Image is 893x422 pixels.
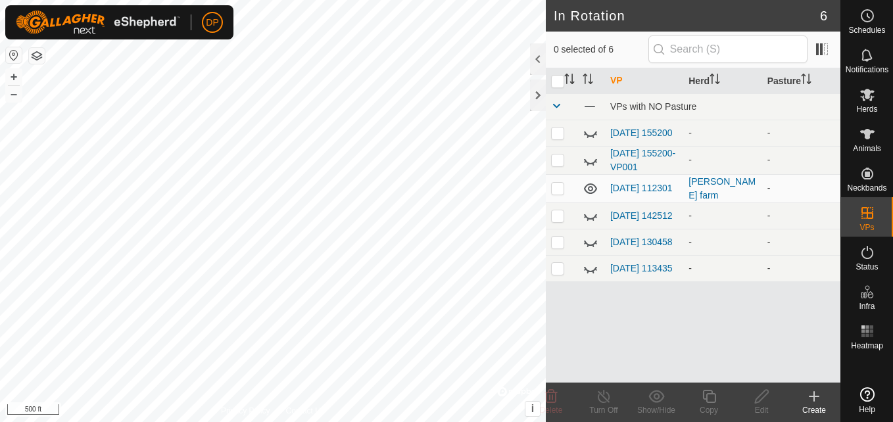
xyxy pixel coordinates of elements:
[630,404,683,416] div: Show/Hide
[762,229,840,255] td: -
[16,11,180,34] img: Gallagher Logo
[856,263,878,271] span: Status
[859,302,875,310] span: Infra
[762,120,840,146] td: -
[847,184,886,192] span: Neckbands
[859,223,874,231] span: VPs
[683,404,735,416] div: Copy
[6,69,22,85] button: +
[820,6,827,26] span: 6
[856,105,877,113] span: Herds
[583,76,593,86] p-sorticon: Activate to sort
[688,235,756,249] div: -
[577,404,630,416] div: Turn Off
[688,175,756,202] div: [PERSON_NAME] farm
[762,255,840,281] td: -
[688,262,756,275] div: -
[6,86,22,102] button: –
[735,404,788,416] div: Edit
[762,202,840,229] td: -
[610,263,673,273] a: [DATE] 113435
[29,48,45,64] button: Map Layers
[610,128,673,138] a: [DATE] 155200
[221,405,270,417] a: Privacy Policy
[688,126,756,140] div: -
[540,406,563,415] span: Delete
[6,47,22,63] button: Reset Map
[801,76,811,86] p-sorticon: Activate to sort
[610,101,835,112] div: VPs with NO Pasture
[683,68,761,94] th: Herd
[762,68,840,94] th: Pasture
[286,405,325,417] a: Contact Us
[688,153,756,167] div: -
[206,16,218,30] span: DP
[848,26,885,34] span: Schedules
[688,209,756,223] div: -
[762,146,840,174] td: -
[531,403,534,414] span: i
[554,8,820,24] h2: In Rotation
[710,76,720,86] p-sorticon: Activate to sort
[605,68,683,94] th: VP
[762,174,840,202] td: -
[841,382,893,419] a: Help
[525,402,540,416] button: i
[859,406,875,413] span: Help
[851,342,883,350] span: Heatmap
[610,210,673,221] a: [DATE] 142512
[564,76,575,86] p-sorticon: Activate to sort
[610,237,673,247] a: [DATE] 130458
[610,183,673,193] a: [DATE] 112301
[853,145,881,152] span: Animals
[788,404,840,416] div: Create
[554,43,648,57] span: 0 selected of 6
[648,35,808,63] input: Search (S)
[846,66,888,74] span: Notifications
[610,148,675,172] a: [DATE] 155200-VP001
